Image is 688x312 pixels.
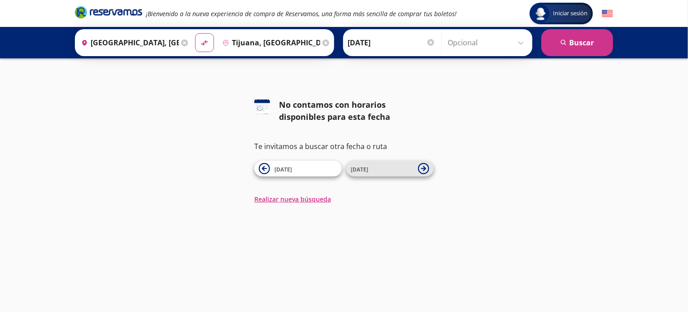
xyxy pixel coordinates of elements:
span: Iniciar sesión [549,9,591,18]
button: Realizar nueva búsqueda [254,194,331,204]
a: Brand Logo [75,5,142,22]
div: No contamos con horarios disponibles para esta fecha [279,99,434,123]
button: [DATE] [254,161,342,176]
span: [DATE] [351,166,368,173]
input: Buscar Origen [78,31,179,54]
span: [DATE] [274,166,292,173]
input: Opcional [448,31,528,54]
input: Elegir Fecha [348,31,435,54]
i: Brand Logo [75,5,142,19]
em: ¡Bienvenido a la nueva experiencia de compra de Reservamos, una forma más sencilla de comprar tus... [146,9,457,18]
p: Te invitamos a buscar otra fecha o ruta [254,141,434,152]
input: Buscar Destino [219,31,320,54]
button: Buscar [541,29,613,56]
button: [DATE] [346,161,434,176]
button: English [602,8,613,19]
